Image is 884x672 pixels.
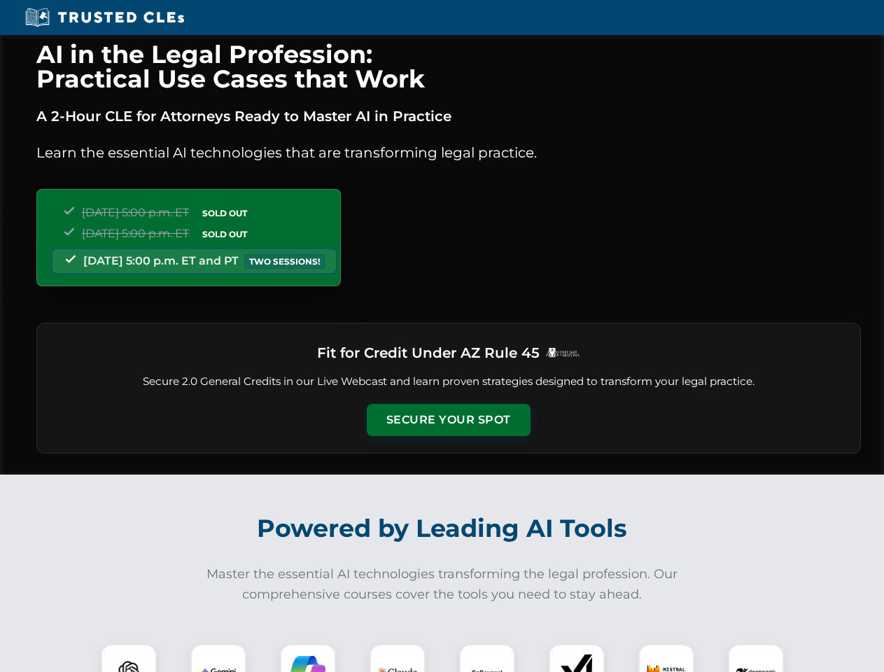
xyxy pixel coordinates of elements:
[36,42,861,91] h1: AI in the Legal Profession: Practical Use Cases that Work
[55,504,830,553] h2: Powered by Leading AI Tools
[82,227,189,240] span: [DATE] 5:00 p.m. ET
[367,404,531,436] button: Secure Your Spot
[317,340,540,365] h3: Fit for Credit Under AZ Rule 45
[36,141,861,164] p: Learn the essential AI technologies that are transforming legal practice.
[197,206,252,220] span: SOLD OUT
[36,105,861,127] p: A 2-Hour CLE for Attorneys Ready to Master AI in Practice
[82,206,189,219] span: [DATE] 5:00 p.m. ET
[197,564,687,605] p: Master the essential AI technologies transforming the legal profession. Our comprehensive courses...
[21,7,188,28] img: Trusted CLEs
[54,374,843,390] p: Secure 2.0 General Credits in our Live Webcast and learn proven strategies designed to transform ...
[197,227,252,241] span: SOLD OUT
[545,347,580,358] img: Logo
